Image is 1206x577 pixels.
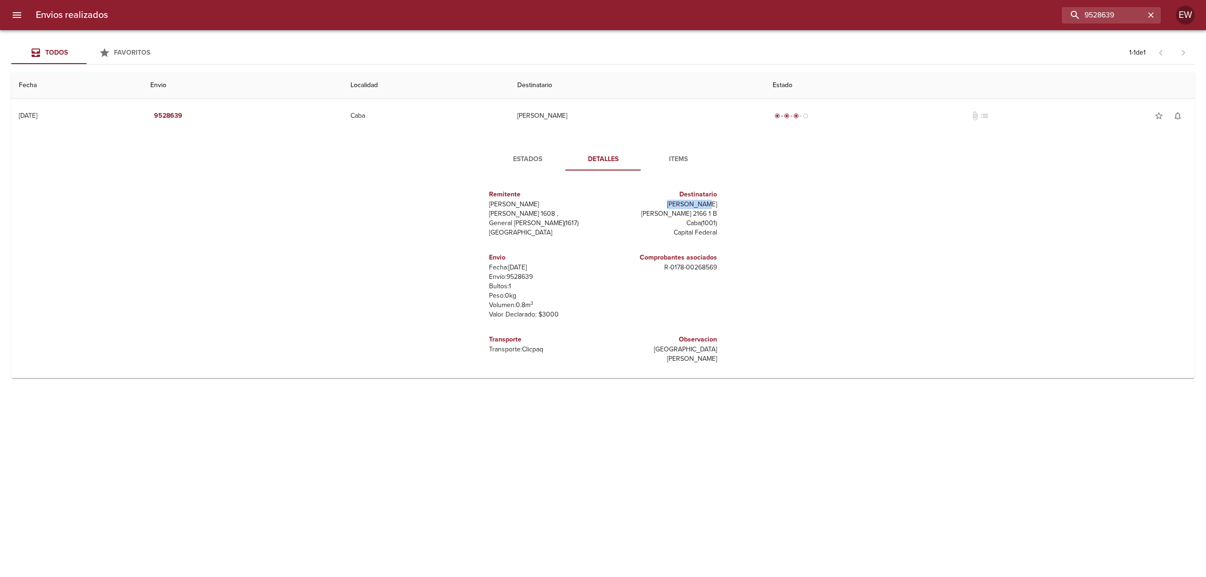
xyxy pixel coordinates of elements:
p: [PERSON_NAME] 2166 1 B [607,209,717,219]
th: Destinatario [510,72,765,99]
button: 9528639 [150,107,186,125]
span: Detalles [571,154,635,165]
p: General [PERSON_NAME] ( 1617 ) [489,219,599,228]
th: Localidad [343,72,510,99]
th: Envio [143,72,343,99]
th: Estado [765,72,1195,99]
span: No tiene pedido asociado [980,111,989,121]
p: R - 0178 - 00268569 [607,263,717,272]
h6: Destinatario [607,189,717,200]
div: En viaje [773,111,810,121]
span: notifications_none [1173,111,1182,121]
span: radio_button_checked [784,113,790,119]
span: radio_button_unchecked [803,113,808,119]
div: [DATE] [19,112,37,120]
h6: Transporte [489,334,599,345]
h6: Envio [489,252,599,263]
h6: Comprobantes asociados [607,252,717,263]
span: No tiene documentos adjuntos [970,111,980,121]
h6: Remitente [489,189,599,200]
span: star_border [1154,111,1164,121]
input: buscar [1062,7,1145,24]
em: 9528639 [154,110,182,122]
p: Envío: 9528639 [489,272,599,282]
p: Caba ( 1001 ) [607,219,717,228]
p: Fecha: [DATE] [489,263,599,272]
span: Estados [496,154,560,165]
span: Favoritos [114,49,150,57]
p: Capital Federal [607,228,717,237]
div: Abrir información de usuario [1176,6,1195,24]
td: [PERSON_NAME] [510,99,765,133]
div: EW [1176,6,1195,24]
table: Tabla de envíos del cliente [11,72,1195,378]
h6: Envios realizados [36,8,108,23]
td: Caba [343,99,510,133]
button: Agregar a favoritos [1149,106,1168,125]
span: Pagina anterior [1149,48,1172,57]
button: Activar notificaciones [1168,106,1187,125]
p: [PERSON_NAME] [489,200,599,209]
span: Items [646,154,710,165]
p: [PERSON_NAME] 1608 , [489,209,599,219]
p: [GEOGRAPHIC_DATA] [489,228,599,237]
sup: 3 [530,300,533,306]
div: Tabs detalle de guia [490,148,716,171]
div: Tabs Envios [11,41,162,64]
span: Pagina siguiente [1172,41,1195,64]
p: Valor Declarado: $ 3000 [489,310,599,319]
span: radio_button_checked [774,113,780,119]
button: menu [6,4,28,26]
p: 1 - 1 de 1 [1129,48,1146,57]
span: Todos [45,49,68,57]
p: [GEOGRAPHIC_DATA][PERSON_NAME] [607,345,717,364]
p: Transporte: Clicpaq [489,345,599,354]
h6: Observacion [607,334,717,345]
p: Peso: 0 kg [489,291,599,301]
p: Volumen: 0.8 m [489,301,599,310]
p: Bultos: 1 [489,282,599,291]
span: radio_button_checked [793,113,799,119]
th: Fecha [11,72,143,99]
p: [PERSON_NAME] [607,200,717,209]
